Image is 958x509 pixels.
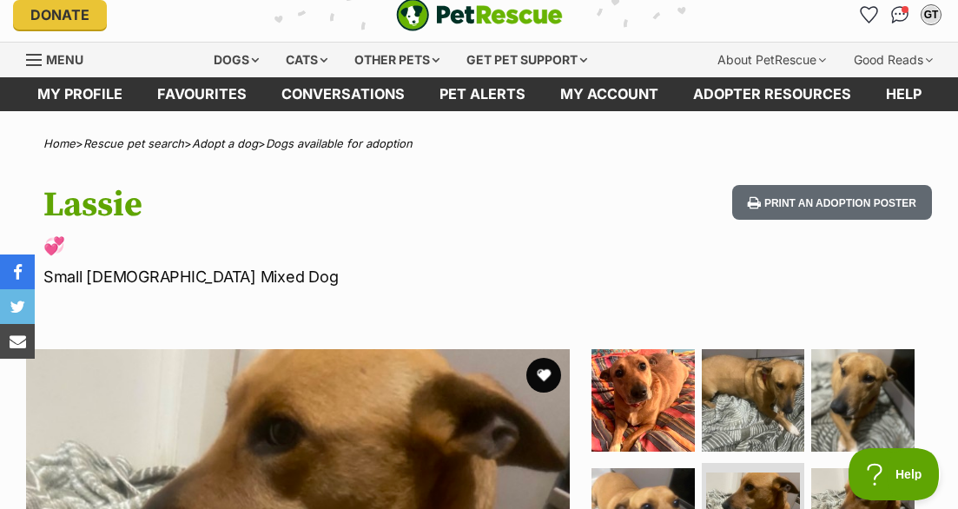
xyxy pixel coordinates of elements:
a: Pet alerts [422,77,543,111]
img: Photo of Lassie [591,349,695,453]
a: Adopt a dog [192,136,258,150]
p: Small [DEMOGRAPHIC_DATA] Mixed Dog [43,265,587,288]
div: Other pets [342,43,452,77]
div: Cats [274,43,340,77]
a: Conversations [886,1,914,29]
span: Menu [46,52,83,67]
a: Favourites [855,1,882,29]
a: My profile [20,77,140,111]
a: Rescue pet search [83,136,184,150]
div: Get pet support [454,43,599,77]
a: Favourites [140,77,264,111]
a: Home [43,136,76,150]
div: Dogs [202,43,271,77]
button: Print an adoption poster [732,185,932,221]
iframe: Help Scout Beacon - Open [849,448,941,500]
a: Adopter resources [676,77,869,111]
a: conversations [264,77,422,111]
a: Help [869,77,939,111]
p: 💞 [43,234,587,258]
div: About PetRescue [705,43,838,77]
h1: Lassie [43,185,587,225]
div: Good Reads [842,43,945,77]
a: Dogs available for adoption [266,136,413,150]
img: Photo of Lassie [811,349,915,453]
img: Photo of Lassie [702,349,805,453]
div: GT [922,6,940,23]
button: My account [917,1,945,29]
a: Menu [26,43,96,74]
button: favourite [526,358,561,393]
img: chat-41dd97257d64d25036548639549fe6c8038ab92f7586957e7f3b1b290dea8141.svg [891,6,909,23]
a: My account [543,77,676,111]
ul: Account quick links [855,1,945,29]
